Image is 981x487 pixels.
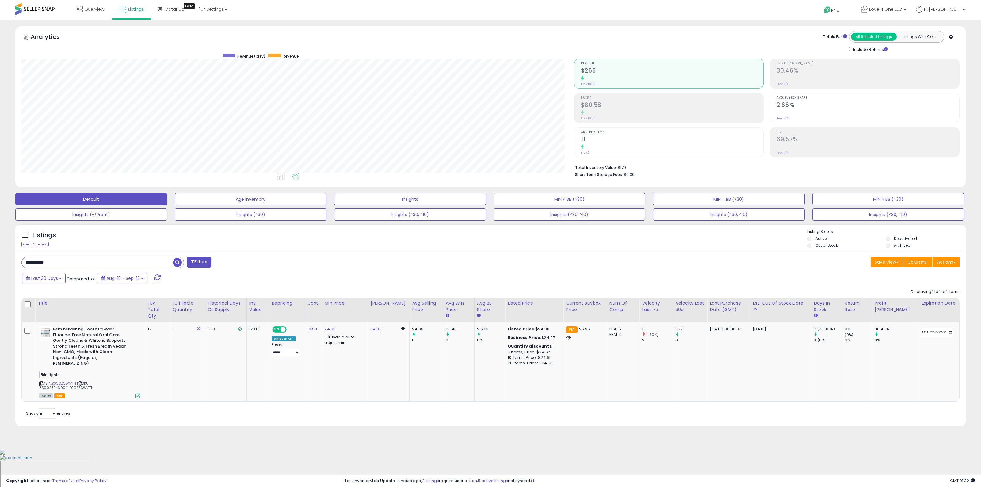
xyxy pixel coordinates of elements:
[286,327,296,332] span: OFF
[922,300,957,306] div: Expiration date
[508,349,559,355] div: 5 Items, Price: $24.67
[919,298,960,322] th: CSV column name: cust_attr_1_Expiration date
[575,163,955,171] li: $179
[814,300,840,313] div: Days In Stock
[777,116,788,120] small: Prev: N/A
[446,337,474,343] div: 0
[875,326,919,332] div: 30.46%
[814,326,842,332] div: 7 (23.33%)
[642,326,673,332] div: 1
[814,313,817,318] small: Days In Stock.
[869,6,902,12] span: Love 4 One LLC
[508,300,561,306] div: Listed Price
[924,6,961,12] span: Hi [PERSON_NAME]
[845,326,872,332] div: 0%
[815,236,827,241] label: Active
[283,54,299,59] span: Revenue
[272,336,296,341] div: Amazon AI *
[272,300,302,306] div: Repricing
[911,289,960,295] div: Displaying 1 to 1 of 1 items
[21,242,49,247] div: Clear All Filters
[249,300,267,313] div: Inv. value
[710,326,745,332] div: [DATE] 00:30:02
[39,326,52,339] img: 41gYRAk+ibL._SL40_.jpg
[777,131,959,134] span: ROI
[334,193,486,205] button: Insights
[894,243,910,248] label: Archived
[566,326,577,333] small: FBA
[54,393,65,398] span: FBA
[916,6,965,20] a: Hi [PERSON_NAME]
[307,300,319,306] div: Cost
[172,300,202,313] div: Fulfillable Quantity
[710,300,747,313] div: Last Purchase Date (GMT)
[53,326,128,368] b: Remineralizing Tooth Powder Fluoride-Free Natural Oral Care Gently Cleans & Whitens Supports Stro...
[412,337,443,343] div: 0
[581,82,595,86] small: Prev: $0.00
[777,136,959,144] h2: 69.57%
[446,300,472,313] div: Avg Win Price
[753,300,808,306] div: Est. Out Of Stock Date
[819,2,851,20] a: Help
[875,337,919,343] div: 0%
[477,313,481,318] small: Avg BB Share.
[624,172,635,177] span: $0.00
[208,326,242,332] div: 5.10
[31,32,72,43] h5: Analytics
[875,300,916,313] div: Profit [PERSON_NAME]
[97,273,147,283] button: Aug-15 - Sep-13
[148,300,167,319] div: FBA Total Qty
[581,101,764,110] h2: $80.58
[494,208,645,221] button: Insights (<30, >10)
[579,326,590,332] span: 26.96
[15,208,167,221] button: Insights (-/Profit)
[324,300,365,306] div: Min Price
[39,371,61,378] span: Insights
[249,326,265,332] div: 179.01
[823,6,831,14] i: Get Help
[184,3,195,9] div: Tooltip anchor
[609,326,635,332] div: FBA: 5
[446,313,449,318] small: Avg Win Price.
[237,54,265,59] span: Revenue (prev)
[812,208,964,221] button: Insights (<30, <10)
[477,337,505,343] div: 0%
[581,62,764,65] span: Revenue
[39,326,140,398] div: ASIN:
[871,257,903,267] button: Save View
[812,193,964,205] button: MIN > BB (>30)
[508,343,552,349] b: Quantity discounts
[412,300,441,313] div: Avg Selling Price
[334,208,486,221] button: Insights (>30, >10)
[581,136,764,144] h2: 11
[642,337,673,343] div: 2
[609,332,635,337] div: FBM: 0
[581,151,590,154] small: Prev: 0
[777,67,959,75] h2: 30.46%
[272,343,300,356] div: Preset:
[208,300,244,313] div: Historical Days Of Supply
[26,410,70,416] span: Show: entries
[508,360,559,366] div: 20 Items, Price: $24.55
[446,326,474,332] div: 26.48
[653,208,805,221] button: Insights (>30, <10)
[777,101,959,110] h2: 2.68%
[823,34,847,40] div: Totals For
[52,381,76,386] a: B0CSZCWVYN
[894,236,917,241] label: Deactivated
[508,326,559,332] div: $24.98
[675,300,704,313] div: Velocity Last 30d
[494,193,645,205] button: MIN < BB (>30)
[307,326,317,332] a: 10.53
[106,275,140,281] span: Aug-15 - Sep-13
[845,337,872,343] div: 0%
[84,6,104,12] span: Overview
[807,229,966,235] p: Listing States:
[187,257,211,268] button: Filters
[575,165,617,170] b: Total Inventory Value:
[814,337,842,343] div: 0 (0%)
[128,6,144,12] span: Listings
[39,393,53,398] span: All listings currently available for purchase on Amazon
[477,326,505,332] div: 2.68%
[508,344,559,349] div: :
